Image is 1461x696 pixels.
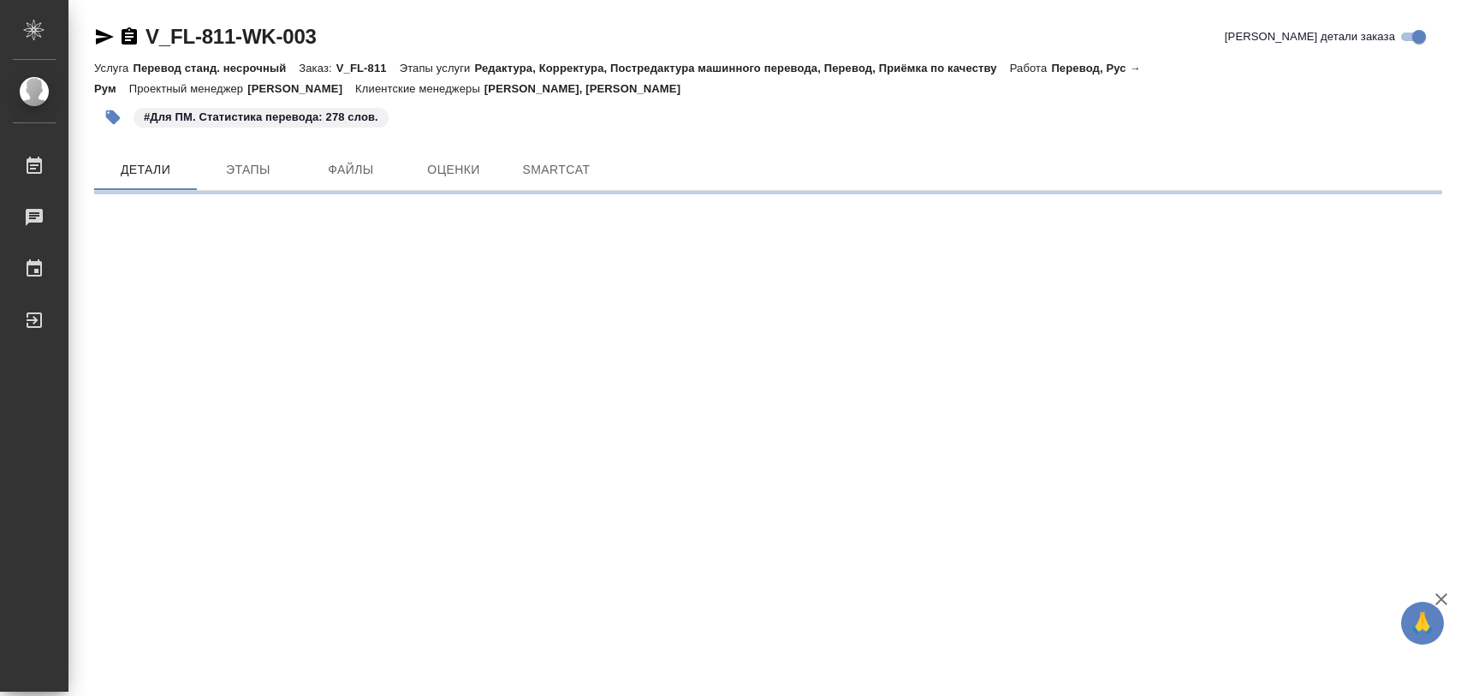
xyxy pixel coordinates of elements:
p: Проектный менеджер [129,82,247,95]
p: #Для ПМ. Статистика перевода: 278 слов. [144,109,378,126]
span: [PERSON_NAME] детали заказа [1225,28,1395,45]
p: Работа [1010,62,1052,74]
span: Файлы [310,159,392,181]
p: Заказ: [299,62,336,74]
button: Скопировать ссылку для ЯМессенджера [94,27,115,47]
span: Оценки [413,159,495,181]
span: Этапы [207,159,289,181]
p: [PERSON_NAME] [247,82,355,95]
p: V_FL-811 [336,62,400,74]
p: [PERSON_NAME], [PERSON_NAME] [484,82,693,95]
span: Детали [104,159,187,181]
p: Этапы услуги [400,62,475,74]
p: Перевод станд. несрочный [133,62,299,74]
span: 🙏 [1408,605,1437,641]
a: V_FL-811-WK-003 [146,25,317,48]
p: Редактура, Корректура, Постредактура машинного перевода, Перевод, Приёмка по качеству [474,62,1009,74]
p: Клиентские менеджеры [355,82,484,95]
span: Для ПМ. Статистика перевода: 278 слов. [132,109,390,123]
button: Добавить тэг [94,98,132,136]
button: Скопировать ссылку [119,27,140,47]
button: 🙏 [1401,602,1444,645]
span: SmartCat [515,159,597,181]
p: Услуга [94,62,133,74]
